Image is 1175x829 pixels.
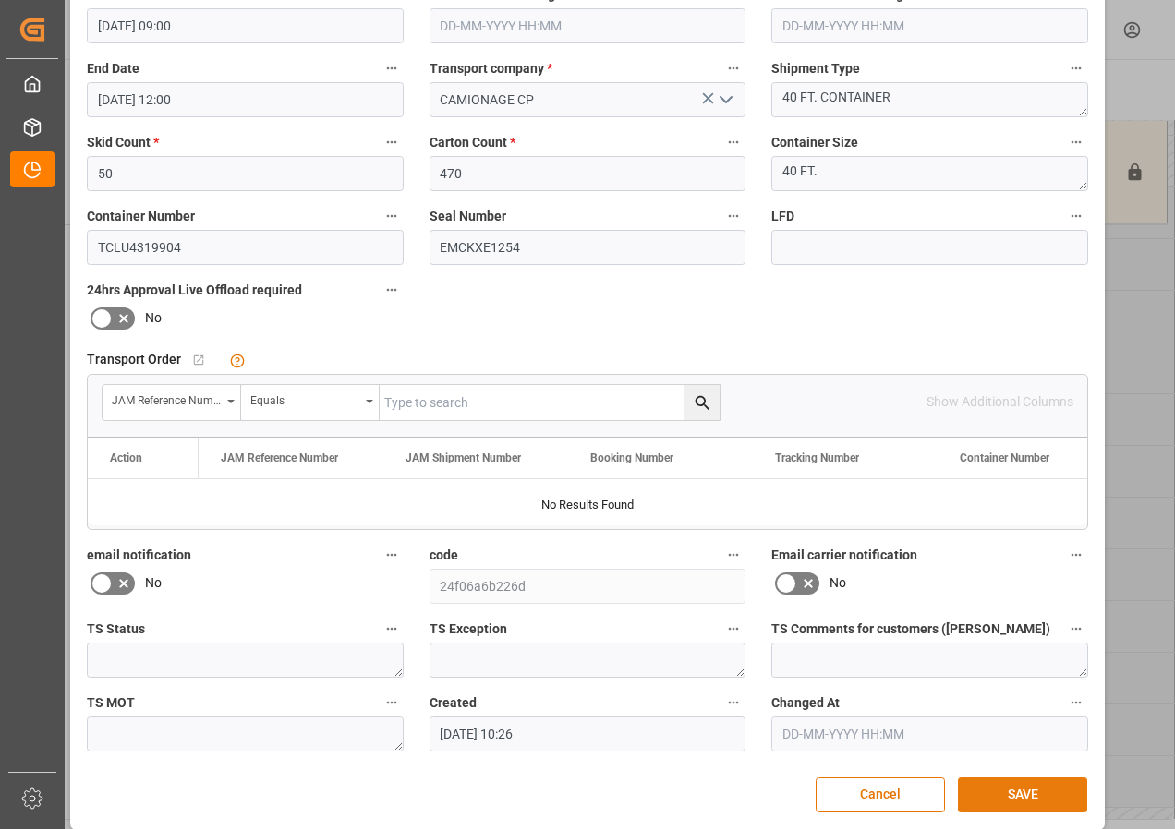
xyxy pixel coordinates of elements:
span: TS Exception [430,619,507,639]
span: Email carrier notification [771,546,917,565]
button: email notification [380,543,404,567]
div: Action [110,451,142,464]
textarea: 40 FT. [771,156,1088,191]
input: DD-MM-YYYY HH:MM [430,716,746,751]
span: No [145,573,162,593]
button: 24hrs Approval Live Offload required [380,278,404,302]
button: Changed At [1064,691,1088,715]
button: TS MOT [380,691,404,715]
span: No [145,308,162,328]
span: Container Number [87,207,195,226]
span: Tracking Number [775,451,859,464]
input: DD-MM-YYYY HH:MM [771,8,1088,43]
span: Carton Count [430,133,515,152]
button: open menu [711,86,739,114]
button: search button [684,385,720,420]
button: Created [721,691,745,715]
button: End Date [380,56,404,80]
textarea: 40 FT. CONTAINER [771,82,1088,117]
button: code [721,543,745,567]
button: open menu [103,385,241,420]
span: Container Size [771,133,858,152]
div: JAM Reference Number [112,388,221,409]
button: Skid Count * [380,130,404,154]
button: TS Comments for customers ([PERSON_NAME]) [1064,617,1088,641]
button: TS Status [380,617,404,641]
span: TS MOT [87,693,135,713]
span: JAM Reference Number [221,451,338,464]
input: Type to search [380,385,720,420]
button: SAVE [958,777,1087,812]
button: LFD [1064,204,1088,228]
span: No [830,573,846,593]
span: Skid Count [87,133,159,152]
span: Transport Order [87,350,181,369]
input: DD-MM-YYYY HH:MM [430,8,746,43]
button: Cancel [816,777,945,812]
button: open menu [241,385,380,420]
button: Carton Count * [721,130,745,154]
span: code [430,546,458,565]
span: LFD [771,207,794,226]
input: DD-MM-YYYY HH:MM [771,716,1088,751]
span: JAM Shipment Number [406,451,521,464]
span: Transport company [430,59,552,78]
span: Changed At [771,693,840,713]
span: 24hrs Approval Live Offload required [87,281,302,300]
span: Booking Number [590,451,673,464]
button: Shipment Type [1064,56,1088,80]
div: Equals [250,388,359,409]
button: TS Exception [721,617,745,641]
span: Shipment Type [771,59,860,78]
button: Transport company * [721,56,745,80]
span: Seal Number [430,207,506,226]
span: Container Number [960,451,1049,464]
button: Container Number [380,204,404,228]
button: Container Size [1064,130,1088,154]
button: Seal Number [721,204,745,228]
span: TS Comments for customers ([PERSON_NAME]) [771,619,1050,639]
span: email notification [87,546,191,565]
span: End Date [87,59,139,78]
button: Email carrier notification [1064,543,1088,567]
span: Created [430,693,477,713]
span: TS Status [87,619,145,639]
input: DD-MM-YYYY HH:MM [87,82,404,117]
input: DD-MM-YYYY HH:MM [87,8,404,43]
